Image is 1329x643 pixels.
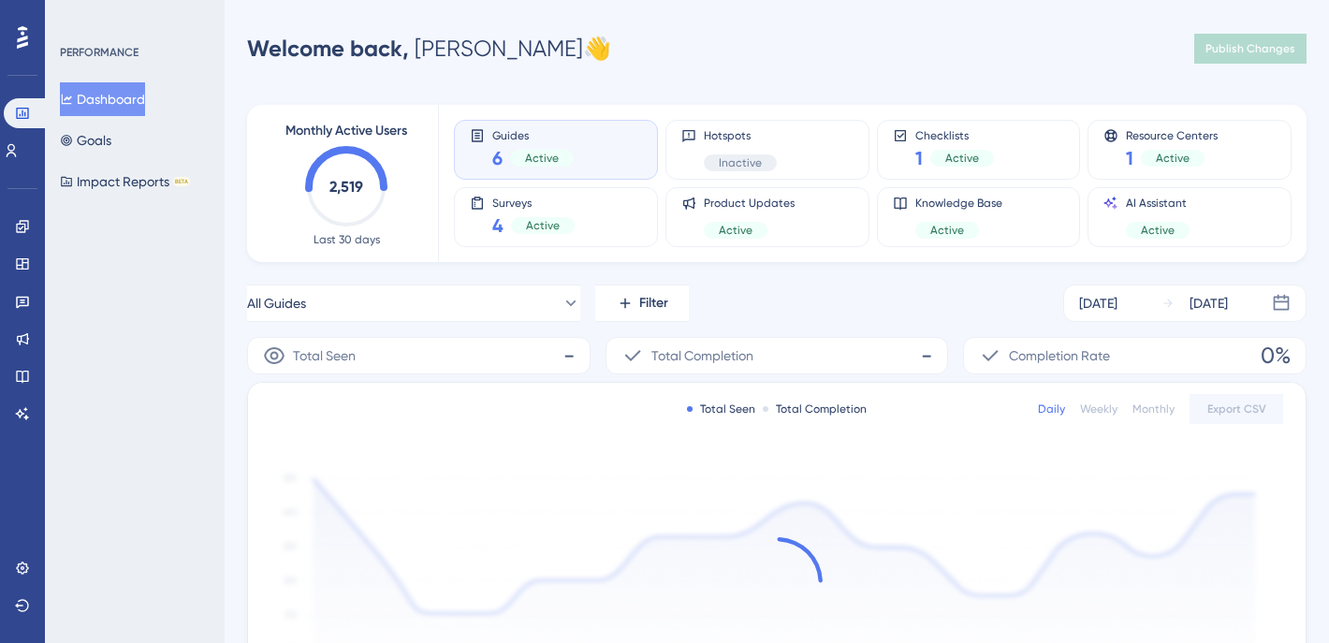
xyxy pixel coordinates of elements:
[1079,292,1117,314] div: [DATE]
[60,165,190,198] button: Impact ReportsBETA
[1261,341,1291,371] span: 0%
[945,151,979,166] span: Active
[595,285,689,322] button: Filter
[1080,402,1117,416] div: Weekly
[60,82,145,116] button: Dashboard
[930,223,964,238] span: Active
[492,196,575,209] span: Surveys
[247,292,306,314] span: All Guides
[492,212,504,239] span: 4
[1194,34,1307,64] button: Publish Changes
[719,155,762,170] span: Inactive
[1190,394,1283,424] button: Export CSV
[1205,41,1295,56] span: Publish Changes
[1132,402,1175,416] div: Monthly
[329,178,363,196] text: 2,519
[763,402,867,416] div: Total Completion
[1141,223,1175,238] span: Active
[1009,344,1110,367] span: Completion Rate
[525,151,559,166] span: Active
[1190,292,1228,314] div: [DATE]
[173,177,190,186] div: BETA
[687,402,755,416] div: Total Seen
[247,34,611,64] div: [PERSON_NAME] 👋
[247,285,580,322] button: All Guides
[1156,151,1190,166] span: Active
[704,196,795,211] span: Product Updates
[1207,402,1266,416] span: Export CSV
[314,232,380,247] span: Last 30 days
[1126,196,1190,211] span: AI Assistant
[915,145,923,171] span: 1
[639,292,668,314] span: Filter
[1038,402,1065,416] div: Daily
[492,145,503,171] span: 6
[492,128,574,141] span: Guides
[1126,145,1133,171] span: 1
[719,223,752,238] span: Active
[915,128,994,141] span: Checklists
[247,35,409,62] span: Welcome back,
[60,45,139,60] div: PERFORMANCE
[60,124,111,157] button: Goals
[1126,128,1218,141] span: Resource Centers
[526,218,560,233] span: Active
[651,344,753,367] span: Total Completion
[915,196,1002,211] span: Knowledge Base
[563,341,575,371] span: -
[285,120,407,142] span: Monthly Active Users
[921,341,932,371] span: -
[293,344,356,367] span: Total Seen
[704,128,777,143] span: Hotspots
